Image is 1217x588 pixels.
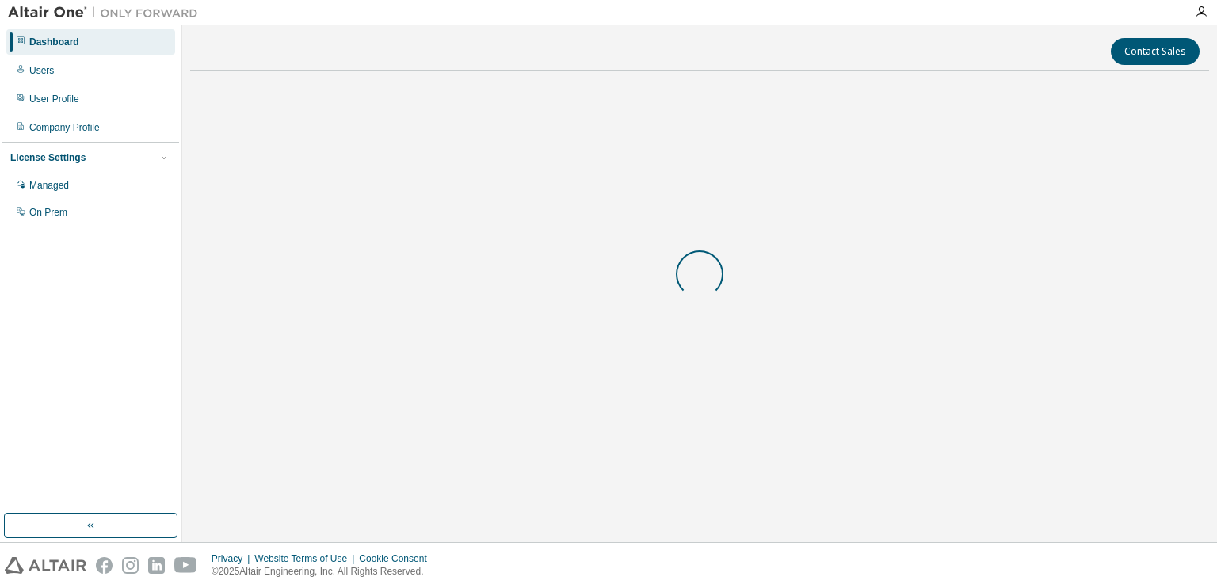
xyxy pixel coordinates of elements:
div: Cookie Consent [359,552,436,565]
div: Company Profile [29,121,100,134]
img: linkedin.svg [148,557,165,574]
img: instagram.svg [122,557,139,574]
img: altair_logo.svg [5,557,86,574]
div: Website Terms of Use [254,552,359,565]
div: Users [29,64,54,77]
img: Altair One [8,5,206,21]
div: Managed [29,179,69,192]
p: © 2025 Altair Engineering, Inc. All Rights Reserved. [212,565,437,578]
div: User Profile [29,93,79,105]
img: youtube.svg [174,557,197,574]
div: On Prem [29,206,67,219]
div: Privacy [212,552,254,565]
div: License Settings [10,151,86,164]
button: Contact Sales [1111,38,1200,65]
div: Dashboard [29,36,79,48]
img: facebook.svg [96,557,113,574]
